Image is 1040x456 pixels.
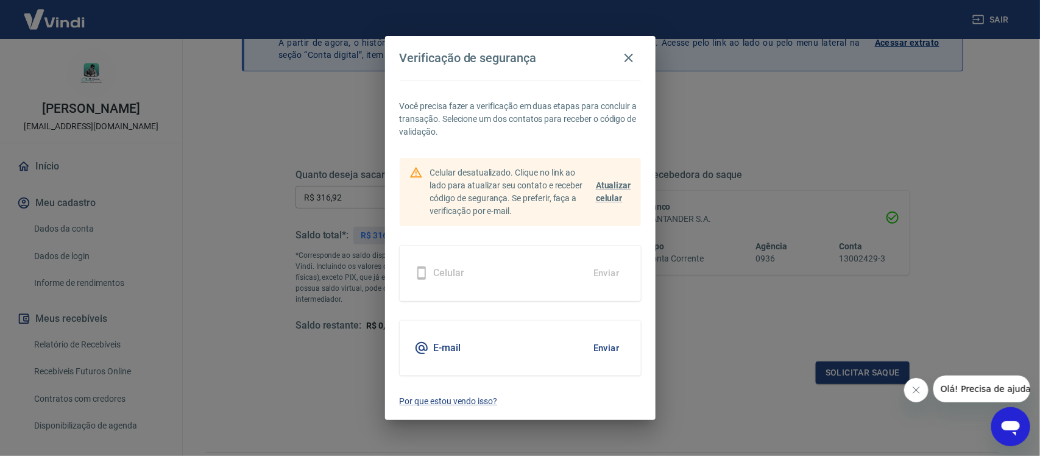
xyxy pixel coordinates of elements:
a: Atualizar celular [596,179,631,205]
iframe: Botão para abrir a janela de mensagens [991,407,1030,446]
h5: E-mail [434,342,461,354]
p: Você precisa fazer a verificação em duas etapas para concluir a transação. Selecione um dos conta... [400,100,641,138]
a: Por que estou vendo isso? [400,395,641,408]
iframe: Mensagem da empresa [933,376,1030,402]
button: Enviar [587,335,626,361]
span: Atualizar celular [596,180,631,203]
h4: Verificação de segurança [400,51,537,65]
iframe: Fechar mensagem [904,378,929,402]
span: Olá! Precisa de ajuda? [7,9,102,18]
p: Celular desatualizado. Clique no link ao lado para atualizar seu contato e receber código de segu... [430,166,591,218]
h5: Celular [434,267,465,279]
